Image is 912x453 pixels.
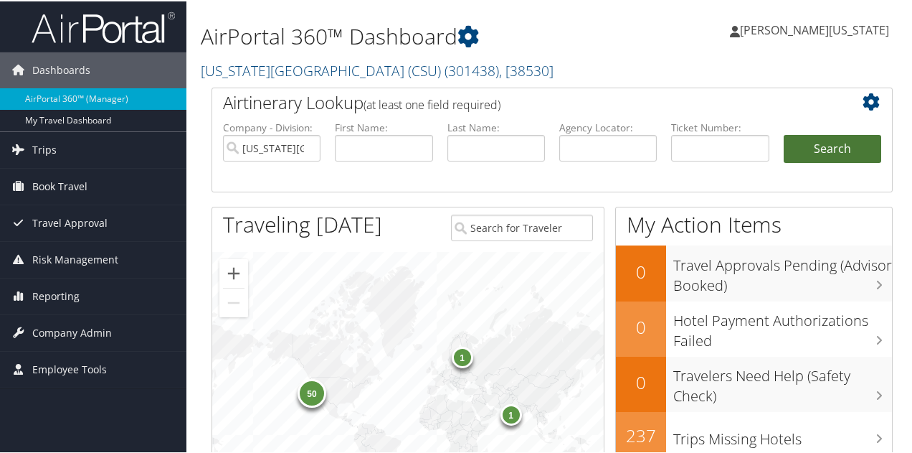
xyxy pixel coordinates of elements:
[364,95,500,111] span: (at least one field required)
[32,9,175,43] img: airportal-logo.png
[673,358,892,405] h3: Travelers Need Help (Safety Check)
[559,119,657,134] label: Agency Locator:
[445,60,499,79] span: ( 301438 )
[201,20,669,50] h1: AirPortal 360™ Dashboard
[500,403,522,424] div: 1
[32,350,107,386] span: Employee Tools
[32,204,108,240] span: Travel Approval
[784,134,881,162] button: Search
[335,119,432,134] label: First Name:
[219,258,248,286] button: Zoom in
[32,51,90,87] span: Dashboards
[673,421,892,448] h3: Trips Missing Hotels
[671,119,769,134] label: Ticket Number:
[616,369,666,393] h2: 0
[223,119,320,134] label: Company - Division:
[451,213,592,240] input: Search for Traveler
[451,345,472,366] div: 1
[730,7,903,50] a: [PERSON_NAME][US_STATE]
[740,21,889,37] span: [PERSON_NAME][US_STATE]
[447,119,545,134] label: Last Name:
[32,240,118,276] span: Risk Management
[673,302,892,350] h3: Hotel Payment Authorizations Failed
[616,355,892,411] a: 0Travelers Need Help (Safety Check)
[201,60,554,79] a: [US_STATE][GEOGRAPHIC_DATA] (CSU)
[673,247,892,294] h3: Travel Approvals Pending (Advisor Booked)
[32,131,57,167] span: Trips
[32,167,87,203] span: Book Travel
[32,314,112,350] span: Company Admin
[298,378,326,406] div: 50
[616,258,666,283] h2: 0
[223,208,382,238] h1: Traveling [DATE]
[616,208,892,238] h1: My Action Items
[32,277,80,313] span: Reporting
[616,300,892,355] a: 0Hotel Payment Authorizations Failed
[616,422,666,447] h2: 237
[219,287,248,316] button: Zoom out
[499,60,554,79] span: , [ 38530 ]
[223,89,825,113] h2: Airtinerary Lookup
[616,244,892,299] a: 0Travel Approvals Pending (Advisor Booked)
[616,314,666,338] h2: 0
